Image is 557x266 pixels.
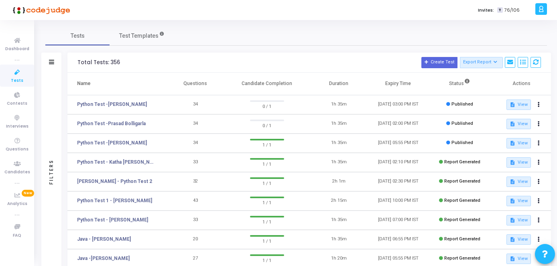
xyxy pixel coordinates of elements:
td: [DATE] 02:00 PM IST [368,114,428,134]
td: 1h 35m [309,95,368,114]
th: Expiry Time [368,73,428,95]
button: View [506,138,531,148]
label: Invites: [478,7,494,14]
td: [DATE] 03:00 PM IST [368,95,428,114]
td: [DATE] 07:00 PM IST [368,211,428,230]
td: 33 [166,153,225,172]
button: Export Report [460,57,503,68]
mat-icon: description [510,140,515,146]
td: [DATE] 02:10 PM IST [368,153,428,172]
button: View [506,254,531,264]
a: Python Test -[PERSON_NAME] [77,101,147,108]
td: 32 [166,172,225,191]
mat-icon: description [510,121,515,127]
td: 43 [166,191,225,211]
span: 1 / 1 [250,140,284,148]
a: Java - [PERSON_NAME] [77,236,131,243]
td: 34 [166,134,225,153]
div: Filters [48,128,55,216]
span: Interviews [6,123,28,130]
td: [DATE] 10:00 PM IST [368,191,428,211]
img: logo [10,2,70,18]
span: Candidates [4,169,30,176]
span: Report Generated [444,236,480,242]
span: Published [451,140,473,145]
th: Actions [492,73,551,95]
mat-icon: description [510,217,515,223]
button: View [506,234,531,245]
td: 34 [166,114,225,134]
mat-icon: description [510,102,515,108]
td: [DATE] 05:55 PM IST [368,134,428,153]
a: Python Test 1 - [PERSON_NAME] [77,197,152,204]
button: View [506,177,531,187]
span: 1 / 1 [250,198,284,206]
td: 2h 1m [309,172,368,191]
th: Status [428,73,492,95]
a: Python Test -Prasad Bolligarla [77,120,146,127]
span: Report Generated [444,217,480,222]
button: View [506,119,531,129]
span: 1 / 1 [250,179,284,187]
span: Analytics [7,201,27,207]
span: Test Templates [119,32,159,40]
a: Java -[PERSON_NAME] [77,255,130,262]
span: 1 / 1 [250,237,284,245]
a: Python Test -[PERSON_NAME] [77,139,147,146]
span: Dashboard [5,46,29,53]
td: [DATE] 06:55 PM IST [368,230,428,249]
span: 1 / 1 [250,217,284,225]
span: T [497,7,502,13]
td: 20 [166,230,225,249]
span: 0 / 1 [250,121,284,129]
td: 1h 35m [309,230,368,249]
button: Create Test [421,57,457,68]
span: Published [451,121,473,126]
span: Tests [71,32,85,40]
a: Python Test - Katha [PERSON_NAME] [PERSON_NAME] [77,158,154,166]
span: Report Generated [444,256,480,261]
mat-icon: description [510,198,515,204]
span: Report Generated [444,179,480,184]
button: View [506,215,531,225]
span: Report Generated [444,159,480,164]
td: 34 [166,95,225,114]
mat-icon: description [510,160,515,165]
span: 1 / 1 [250,256,284,264]
span: Contests [7,100,27,107]
span: 1 / 1 [250,160,284,168]
td: 2h 15m [309,191,368,211]
button: View [506,99,531,110]
a: Python Test - [PERSON_NAME] [77,216,148,223]
mat-icon: description [510,256,515,262]
span: Tests [11,77,23,84]
span: Report Generated [444,198,480,203]
td: 1h 35m [309,134,368,153]
th: Candidate Completion [225,73,309,95]
span: 76/106 [504,7,520,14]
mat-icon: description [510,237,515,242]
th: Name [67,73,166,95]
span: New [22,190,34,197]
td: 33 [166,211,225,230]
td: 1h 35m [309,153,368,172]
button: View [506,196,531,206]
button: View [506,157,531,168]
span: 0 / 1 [250,102,284,110]
mat-icon: description [510,179,515,185]
span: Published [451,102,473,107]
a: [PERSON_NAME] - Python Test 2 [77,178,152,185]
th: Duration [309,73,368,95]
span: Questions [6,146,28,153]
div: Total Tests: 356 [77,59,120,66]
td: [DATE] 02:30 PM IST [368,172,428,191]
span: FAQ [13,232,21,239]
td: 1h 35m [309,211,368,230]
th: Questions [166,73,225,95]
td: 1h 35m [309,114,368,134]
